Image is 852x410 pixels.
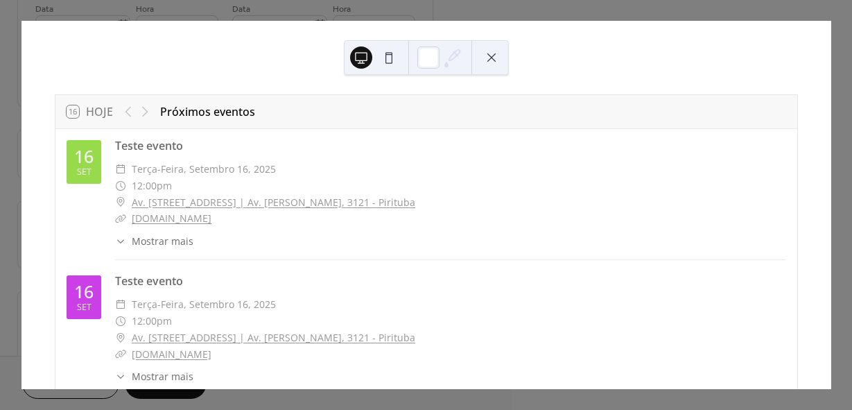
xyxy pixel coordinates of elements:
div: 16 [74,283,94,300]
div: ​ [115,161,126,178]
button: ​Mostrar mais [115,234,193,248]
a: Av. [STREET_ADDRESS] | Av. [PERSON_NAME], 3121 - Pirituba [132,330,415,346]
div: ​ [115,346,126,363]
div: ​ [115,369,126,384]
span: terça-feira, setembro 16, 2025 [132,296,276,313]
div: Próximos eventos [160,103,255,120]
span: Mostrar mais [132,234,193,248]
a: Teste evento [115,273,183,289]
div: ​ [115,194,126,211]
button: ​Mostrar mais [115,369,193,384]
span: Mostrar mais [132,369,193,384]
span: 12:00pm [132,313,172,330]
div: set [77,303,92,312]
a: [DOMAIN_NAME] [132,212,211,225]
div: set [77,168,92,177]
div: ​ [115,313,126,330]
span: 12:00pm [132,178,172,194]
div: 16 [74,148,94,165]
a: Teste evento [115,138,183,153]
a: Av. [STREET_ADDRESS] | Av. [PERSON_NAME], 3121 - Pirituba [132,194,415,211]
div: ​ [115,330,126,346]
span: terça-feira, setembro 16, 2025 [132,161,276,178]
a: [DOMAIN_NAME] [132,348,211,361]
div: ​ [115,296,126,313]
div: ​ [115,178,126,194]
div: ​ [115,210,126,227]
div: ​ [115,234,126,248]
